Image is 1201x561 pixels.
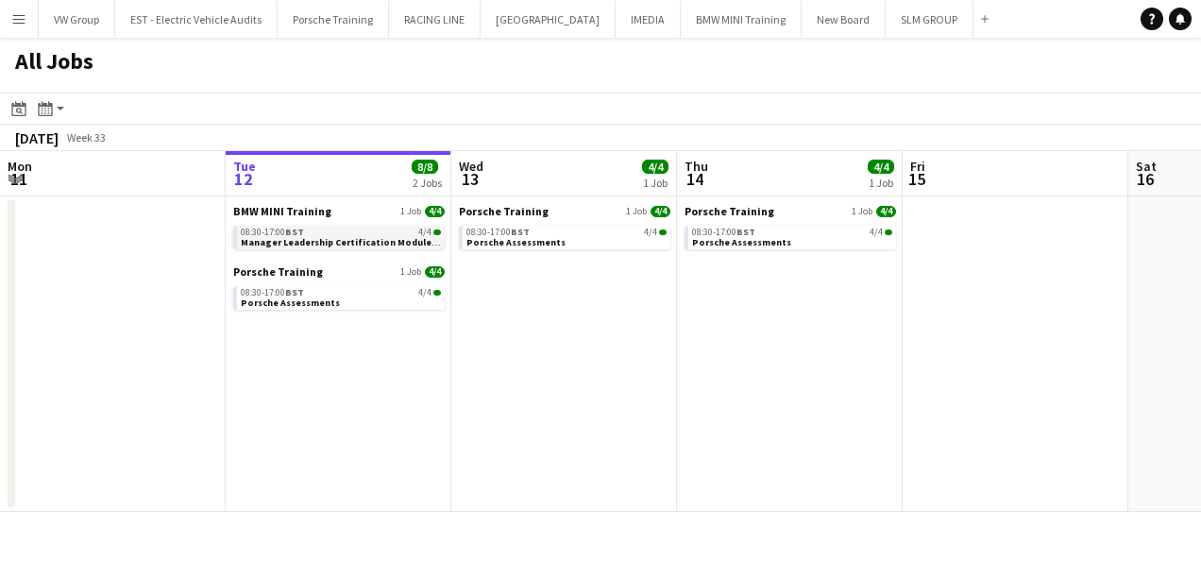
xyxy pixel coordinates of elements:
span: 1 Job [852,206,872,217]
div: [DATE] [15,128,59,147]
a: 08:30-17:00BST4/4Porsche Assessments [692,226,892,247]
div: 2 Jobs [413,176,442,190]
span: 1 Job [400,266,421,278]
span: BMW MINI Training [233,204,331,218]
a: Porsche Training1 Job4/4 [233,264,445,279]
div: Porsche Training1 Job4/408:30-17:00BST4/4Porsche Assessments [685,204,896,253]
span: BST [511,226,530,238]
span: 4/4 [433,290,441,296]
a: Porsche Training1 Job4/4 [685,204,896,218]
span: 1 Job [400,206,421,217]
span: BST [736,226,755,238]
span: 08:30-17:00 [692,228,755,237]
span: 4/4 [644,228,657,237]
button: Porsche Training [278,1,389,38]
span: Porsche Training [233,264,323,279]
span: 4/4 [425,206,445,217]
span: 08:30-17:00 [241,228,304,237]
span: 4/4 [876,206,896,217]
div: Porsche Training1 Job4/408:30-17:00BST4/4Porsche Assessments [233,264,445,314]
span: 4/4 [651,206,670,217]
button: SLM GROUP [886,1,973,38]
span: Sat [1136,158,1157,175]
span: 4/4 [425,266,445,278]
span: 4/4 [433,229,441,235]
button: RACING LINE [389,1,481,38]
div: BMW MINI Training1 Job4/408:30-17:00BST4/4Manager Leadership Certification Module 2 Tutor Group [233,204,445,264]
span: 4/4 [642,160,668,174]
span: 4/4 [868,160,894,174]
a: 08:30-17:00BST4/4Manager Leadership Certification Module 2 Tutor Group [241,226,441,247]
span: 4/4 [418,288,431,297]
span: Porsche Assessments [466,236,566,248]
span: BST [285,226,304,238]
span: 4/4 [870,228,883,237]
span: 8/8 [412,160,438,174]
span: 16 [1133,168,1157,190]
button: EST - Electric Vehicle Audits [115,1,278,38]
div: 1 Job [869,176,893,190]
span: 08:30-17:00 [466,228,530,237]
span: 4/4 [659,229,667,235]
span: 11 [5,168,32,190]
span: Week 33 [62,130,110,144]
span: Porsche Training [685,204,774,218]
span: Fri [910,158,925,175]
span: 4/4 [885,229,892,235]
span: 4/4 [418,228,431,237]
div: 1 Job [643,176,668,190]
span: Mon [8,158,32,175]
button: [GEOGRAPHIC_DATA] [481,1,616,38]
span: 08:30-17:00 [241,288,304,297]
button: New Board [802,1,886,38]
span: Porsche Assessments [241,297,340,309]
span: Porsche Training [459,204,549,218]
button: IMEDIA [616,1,681,38]
span: Manager Leadership Certification Module 2 Tutor Group [241,236,498,248]
span: Thu [685,158,708,175]
button: VW Group [39,1,115,38]
a: Porsche Training1 Job4/4 [459,204,670,218]
span: Wed [459,158,483,175]
a: BMW MINI Training1 Job4/4 [233,204,445,218]
span: 13 [456,168,483,190]
button: BMW MINI Training [681,1,802,38]
span: 12 [230,168,256,190]
span: 1 Job [626,206,647,217]
span: BST [285,286,304,298]
span: Porsche Assessments [692,236,791,248]
span: 14 [682,168,708,190]
div: Porsche Training1 Job4/408:30-17:00BST4/4Porsche Assessments [459,204,670,253]
a: 08:30-17:00BST4/4Porsche Assessments [466,226,667,247]
span: Tue [233,158,256,175]
span: 15 [907,168,925,190]
a: 08:30-17:00BST4/4Porsche Assessments [241,286,441,308]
